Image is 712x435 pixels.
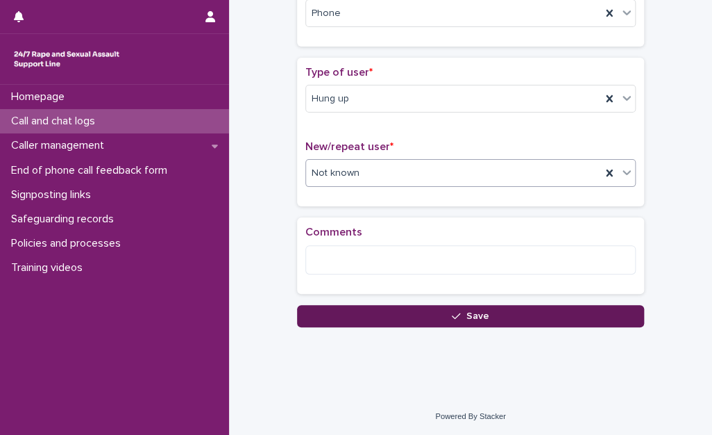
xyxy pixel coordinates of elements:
[312,6,341,21] span: Phone
[6,188,102,202] p: Signposting links
[6,261,94,274] p: Training videos
[6,139,115,152] p: Caller management
[305,67,373,78] span: Type of user
[305,141,393,152] span: New/repeat user
[305,227,362,238] span: Comments
[11,45,122,73] img: rhQMoQhaT3yELyF149Cw
[466,311,489,321] span: Save
[6,164,178,177] p: End of phone call feedback form
[312,166,359,181] span: Not known
[6,213,125,226] p: Safeguarding records
[297,305,644,327] button: Save
[6,90,76,104] p: Homepage
[435,412,505,420] a: Powered By Stacker
[312,92,349,106] span: Hung up
[6,237,132,250] p: Policies and processes
[6,115,106,128] p: Call and chat logs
